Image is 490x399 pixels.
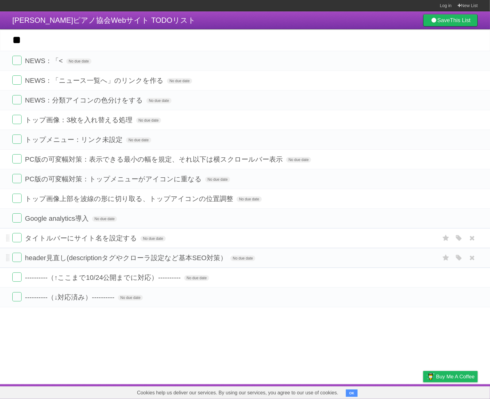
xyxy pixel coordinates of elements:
label: Star task [440,253,452,263]
span: タイトルバーにサイト名を設定する [25,234,139,242]
span: Cookies help us deliver our services. By using our services, you agree to our use of cookies. [131,387,345,399]
span: No due date [167,78,192,84]
label: Done [12,95,22,104]
button: OK [346,389,358,397]
label: Done [12,75,22,85]
label: Done [12,154,22,163]
label: Done [12,233,22,242]
span: PC版の可変幅対策：表示できる最小の幅を規定、それ以下は横スクロールバー表示 [25,155,284,163]
span: No due date [92,216,117,222]
label: Star task [440,233,452,243]
span: NEWS：「ニュース一覧へ」のリンクを作る [25,77,165,84]
span: No due date [146,98,171,103]
label: Done [12,56,22,65]
span: No due date [136,118,161,123]
span: No due date [126,137,151,143]
span: header見直し(descriptionタグやクローラ設定など基本SEO対策） [25,254,229,262]
span: ----------（↑ここまで10/24公開までに対応）---------- [25,274,182,281]
label: Done [12,292,22,301]
label: Done [12,213,22,223]
span: No due date [118,295,143,300]
span: NEWS：分類アイコンの色分けをする [25,96,144,104]
span: トップメニュー：リンク未設定 [25,136,124,143]
a: Privacy [415,386,431,397]
img: Buy me a coffee [426,371,435,382]
a: Buy me a coffee [423,371,478,382]
a: Terms [394,386,408,397]
label: Done [12,194,22,203]
span: [PERSON_NAME]ピアノ協会Webサイト TODOリスト [12,16,196,24]
span: No due date [184,275,209,281]
span: Buy me a coffee [436,371,475,382]
span: No due date [230,256,255,261]
label: Done [12,135,22,144]
span: Google analytics導入 [25,215,90,222]
span: No due date [140,236,165,241]
span: No due date [205,177,230,182]
span: ----------（↓対応済み）---------- [25,293,116,301]
span: No due date [66,58,91,64]
a: SaveThis List [423,14,478,26]
span: No due date [237,196,261,202]
b: This List [450,17,471,23]
label: Done [12,115,22,124]
span: PC版の可変幅対策：トップメニューがアイコンに重なる [25,175,203,183]
label: Done [12,174,22,183]
a: About [341,386,354,397]
label: Done [12,253,22,262]
label: Done [12,272,22,282]
span: NEWS：「< [25,57,64,65]
a: Suggest a feature [439,386,478,397]
span: トップ画像上部を波線の形に切り取る、トップアイコンの位置調整 [25,195,235,203]
span: No due date [286,157,311,163]
span: トップ画像：3枚を入れ替える処理 [25,116,134,124]
a: Developers [362,386,387,397]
